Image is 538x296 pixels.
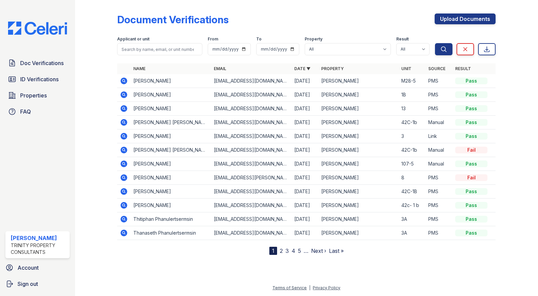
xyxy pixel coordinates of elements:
td: PMS [426,74,452,88]
a: Privacy Policy [313,285,340,290]
a: Property [321,66,344,71]
td: 1B [399,88,426,102]
td: [PERSON_NAME] [131,199,211,212]
a: Properties [5,89,70,102]
td: [PERSON_NAME] [131,74,211,88]
div: Pass [455,78,487,84]
a: 4 [292,247,295,254]
td: [DATE] [292,171,318,185]
td: 42C-1b [399,116,426,129]
td: [EMAIL_ADDRESS][DOMAIN_NAME] [211,185,292,199]
td: PMS [426,171,452,185]
td: [DATE] [292,157,318,171]
td: [PERSON_NAME] [131,129,211,143]
td: [PERSON_NAME] [318,226,399,240]
a: 5 [298,247,301,254]
a: Next › [311,247,326,254]
td: [DATE] [292,226,318,240]
div: Document Verifications [117,13,229,26]
td: 42C-1b [399,143,426,157]
span: Doc Verifications [20,59,64,67]
div: Pass [455,119,487,126]
td: 107-5 [399,157,426,171]
td: 13 [399,102,426,116]
td: [DATE] [292,129,318,143]
td: [PERSON_NAME] [318,212,399,226]
a: Email [214,66,226,71]
div: Pass [455,230,487,236]
td: [PERSON_NAME] [318,171,399,185]
td: [EMAIL_ADDRESS][DOMAIN_NAME] [211,116,292,129]
a: Terms of Service [272,285,307,290]
td: [PERSON_NAME] [131,185,211,199]
a: Name [133,66,145,71]
td: Manual [426,157,452,171]
td: [PERSON_NAME] [318,143,399,157]
td: [EMAIL_ADDRESS][DOMAIN_NAME] [211,157,292,171]
span: FAQ [20,108,31,116]
td: [DATE] [292,199,318,212]
span: Account [18,264,39,272]
span: ID Verifications [20,75,59,83]
td: 3 [399,129,426,143]
td: Manual [426,116,452,129]
td: [EMAIL_ADDRESS][DOMAIN_NAME] [211,74,292,88]
td: 42C-1B [399,185,426,199]
td: PMS [426,185,452,199]
td: 3A [399,226,426,240]
td: [PERSON_NAME] [318,185,399,199]
td: [DATE] [292,143,318,157]
td: [PERSON_NAME] [131,171,211,185]
td: [PERSON_NAME] [131,102,211,116]
td: [DATE] [292,185,318,199]
td: PMS [426,212,452,226]
a: Source [428,66,445,71]
td: [PERSON_NAME] [131,157,211,171]
td: 3A [399,212,426,226]
td: 42c- 1 b [399,199,426,212]
td: [DATE] [292,74,318,88]
td: [PERSON_NAME] [318,88,399,102]
td: Thitiphan Phanulertsermsin [131,212,211,226]
div: Pass [455,133,487,140]
a: ID Verifications [5,72,70,86]
td: [EMAIL_ADDRESS][DOMAIN_NAME] [211,129,292,143]
label: From [208,36,218,42]
div: Pass [455,105,487,112]
a: 3 [285,247,289,254]
a: Upload Documents [435,13,496,24]
div: [PERSON_NAME] [11,234,67,242]
td: [PERSON_NAME] [318,129,399,143]
td: M28-5 [399,74,426,88]
td: Link [426,129,452,143]
a: Date ▼ [294,66,310,71]
td: [EMAIL_ADDRESS][DOMAIN_NAME] [211,143,292,157]
label: Applicant or unit [117,36,149,42]
td: [EMAIL_ADDRESS][PERSON_NAME][DOMAIN_NAME] [211,171,292,185]
a: Last » [329,247,344,254]
span: Properties [20,91,47,99]
td: [EMAIL_ADDRESS][DOMAIN_NAME] [211,102,292,116]
td: [EMAIL_ADDRESS][DOMAIN_NAME] [211,199,292,212]
div: Pass [455,216,487,223]
img: CE_Logo_Blue-a8612792a0a2168367f1c8372b55b34899dd931a85d93a1a3d3e32e68fde9ad4.png [3,22,72,35]
a: Unit [401,66,411,71]
div: Pass [455,202,487,209]
td: [DATE] [292,88,318,102]
td: Thanaseth Phanulertsermsin [131,226,211,240]
td: 8 [399,171,426,185]
td: [EMAIL_ADDRESS][DOMAIN_NAME] [211,226,292,240]
td: [DATE] [292,212,318,226]
div: Fail [455,174,487,181]
td: Manual [426,143,452,157]
button: Sign out [3,277,72,291]
td: [EMAIL_ADDRESS][DOMAIN_NAME] [211,88,292,102]
span: … [304,247,308,255]
td: PMS [426,226,452,240]
td: PMS [426,102,452,116]
div: Fail [455,147,487,153]
td: [PERSON_NAME] [318,102,399,116]
td: [DATE] [292,102,318,116]
label: Result [396,36,409,42]
td: [PERSON_NAME] [PERSON_NAME] Aktarli [131,143,211,157]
